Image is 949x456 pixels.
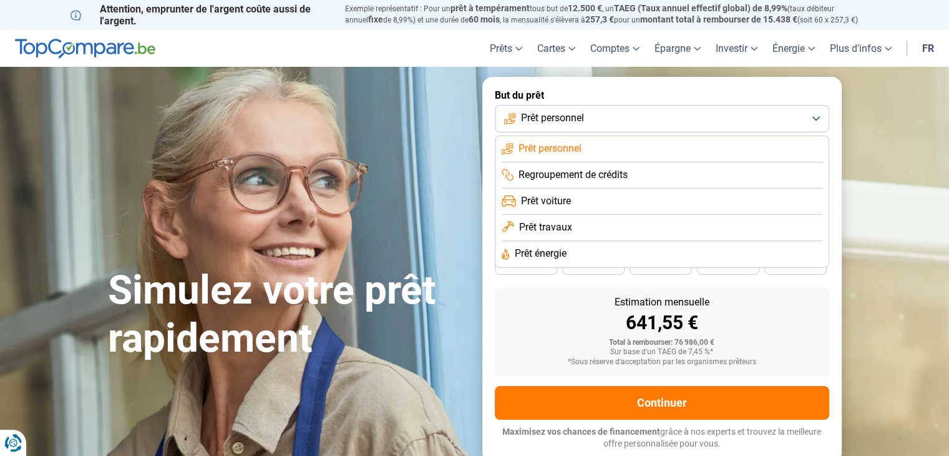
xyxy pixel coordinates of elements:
[495,105,829,132] button: Prêt personnel
[505,314,819,332] div: 641,55 €
[585,14,614,24] span: 257,3 €
[368,14,383,24] span: fixe
[469,14,500,24] span: 60 mois
[505,358,819,367] div: *Sous réserve d'acceptation par les organismes prêteurs
[515,247,567,260] span: Prêt énergie
[345,3,879,26] p: Exemple représentatif : Pour un tous but de , un (taux débiteur annuel de 8,99%) et une durée de ...
[450,3,530,13] span: prêt à tempérament
[518,168,628,182] span: Regroupement de crédits
[505,339,819,347] div: Total à rembourser: 76 986,00 €
[765,30,822,67] a: Énergie
[714,262,742,269] span: 30 mois
[512,262,540,269] span: 48 mois
[530,30,583,67] a: Cartes
[583,30,647,67] a: Comptes
[568,3,602,13] span: 12.500 €
[15,39,155,59] img: TopCompare
[495,386,829,420] button: Continuer
[647,30,708,67] a: Épargne
[647,262,674,269] span: 36 mois
[505,348,819,357] div: Sur base d'un TAEG de 7,45 %*
[71,3,330,27] p: Attention, emprunter de l'argent coûte aussi de l'argent.
[708,30,765,67] a: Investir
[505,297,819,307] div: Estimation mensuelle
[495,89,829,101] label: But du prêt
[108,267,467,363] h1: Simulez votre prêt rapidement
[822,30,899,67] a: Plus d'infos
[915,30,942,67] a: fr
[518,142,582,156] span: Prêt personnel
[482,30,530,67] a: Prêts
[614,3,787,13] span: TAEG (Taux annuel effectif global) de 8,99%
[519,221,572,234] span: Prêt travaux
[580,262,607,269] span: 42 mois
[640,14,797,24] span: montant total à rembourser de 15.438 €
[521,194,571,208] span: Prêt voiture
[502,427,660,437] span: Maximisez vos chances de financement
[782,262,809,269] span: 24 mois
[521,111,584,125] span: Prêt personnel
[495,426,829,450] p: grâce à nos experts et trouvez la meilleure offre personnalisée pour vous.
